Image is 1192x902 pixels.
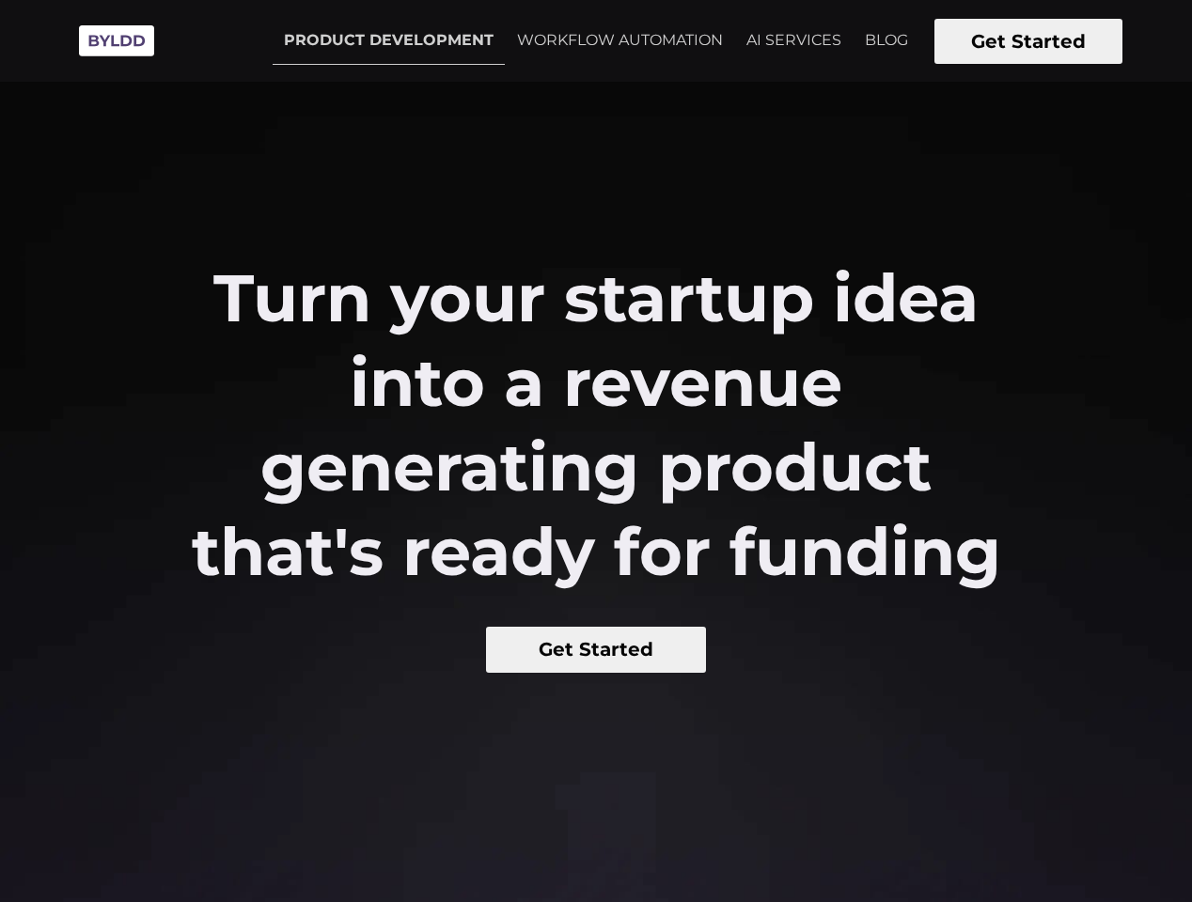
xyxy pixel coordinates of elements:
[506,17,734,64] a: WORKFLOW AUTOMATION
[70,15,164,67] img: Byldd - Product Development Company
[273,17,505,65] a: PRODUCT DEVELOPMENT
[934,19,1122,64] button: Get Started
[179,256,1013,594] h2: Turn your startup idea into a revenue generating product that's ready for funding
[486,627,707,673] button: Get Started
[854,17,919,64] a: BLOG
[735,17,853,64] a: AI SERVICES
